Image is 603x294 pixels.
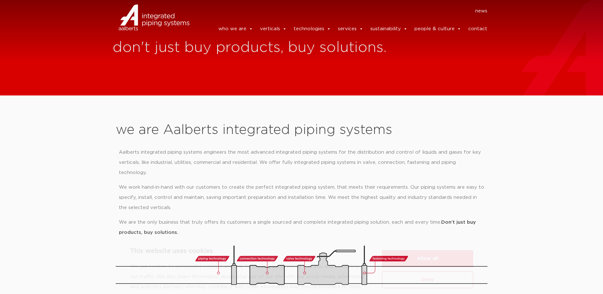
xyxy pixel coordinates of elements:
[475,6,487,16] a: news
[130,218,367,228] p: This website uses cookies
[116,122,488,138] h2: we are Aalberts integrated piping systems
[119,147,484,178] p: Aalberts integrated piping systems engineers the most advanced integrated piping systems for the ...
[382,264,473,275] button: Show details
[119,182,484,213] p: We work hand-in-hand with our customers to create the perfect integrated piping system, that meet...
[199,6,488,16] nav: Menu
[468,23,487,35] a: contact
[338,23,363,35] a: services
[415,23,461,35] a: people & culture
[382,243,473,260] button: Deny
[370,23,408,35] a: sustainability
[130,234,367,274] p: We use cookies to personalise content and ads, to provide social media features and to analyse ou...
[260,23,287,35] a: verticals
[382,222,473,239] button: Allow all
[294,23,331,35] a: technologies
[218,23,253,35] a: who we are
